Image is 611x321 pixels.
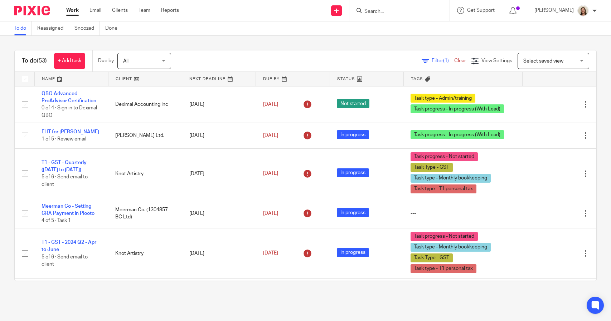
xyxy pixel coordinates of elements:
div: --- [411,210,515,217]
span: Select saved view [523,59,563,64]
td: Knot Artistry [108,228,182,278]
span: Task type - T1 personal tax [411,184,476,193]
span: (53) [37,58,47,64]
span: Task type - Admin/training [411,94,475,103]
a: Reports [161,7,179,14]
a: Work [66,7,79,14]
td: [DATE] [182,148,256,199]
td: [PERSON_NAME] Ltd. [108,123,182,148]
a: Clear [454,58,466,63]
span: Task type - Monthly bookkeeping [411,174,491,183]
span: View Settings [481,58,512,63]
td: [DATE] [182,123,256,148]
span: 5 of 6 · Send email to client [42,175,88,187]
a: Team [139,7,150,14]
td: Knot Artistry [108,148,182,199]
span: Task progress - In progress (With Lead) [411,104,504,113]
span: Task Type - GST [411,253,453,262]
a: EHT for [PERSON_NAME] [42,129,99,134]
span: [DATE] [263,251,278,256]
span: In progress [337,168,369,177]
span: 4 of 5 · Task 1 [42,218,71,223]
td: [DATE] [182,228,256,278]
img: Morgan.JPG [577,5,589,16]
span: [DATE] [263,102,278,107]
a: Meerman Co - Setting CRA Payment in Plooto [42,204,94,216]
span: (1) [443,58,449,63]
span: Task type - T1 personal tax [411,264,476,273]
a: To do [14,21,32,35]
span: Get Support [467,8,495,13]
img: Pixie [14,6,50,15]
span: [DATE] [263,211,278,216]
p: [PERSON_NAME] [534,7,574,14]
a: Clients [112,7,128,14]
a: Reassigned [37,21,69,35]
input: Search [364,9,428,15]
td: Deximal Accounting Inc [108,86,182,123]
a: T1 - GST - 2024 Q2 - Apr to June [42,240,96,252]
td: Meerman Co. (1304857 BC Ltd) [108,199,182,228]
span: 5 of 6 · Send email to client [42,255,88,267]
span: In progress [337,130,369,139]
span: [DATE] [263,133,278,138]
a: + Add task [54,53,85,69]
td: [DATE] [182,86,256,123]
span: Tags [411,77,423,81]
span: Task progress - In progress (With Lead) [411,130,504,139]
span: Task Type - GST [411,163,453,172]
span: In progress [337,208,369,217]
a: QBO Advanced ProAdvisor Certification [42,91,96,103]
span: Task progress - Not started [411,232,478,241]
span: 0 of 4 · Sign in to Deximal QBO [42,105,97,118]
span: Not started [337,99,369,108]
span: 1 of 5 · Review email [42,137,86,142]
span: Task progress - Not started [411,152,478,161]
p: Due by [98,57,114,64]
span: In progress [337,248,369,257]
a: Email [89,7,101,14]
span: All [123,59,128,64]
a: T1 - GST - Quarterly ([DATE] to [DATE]) [42,160,87,172]
td: [DATE] [182,199,256,228]
a: Snoozed [74,21,100,35]
span: [DATE] [263,171,278,176]
h1: To do [22,57,47,65]
a: Done [105,21,123,35]
span: Task type - Monthly bookkeeping [411,243,491,252]
span: Filter [432,58,454,63]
